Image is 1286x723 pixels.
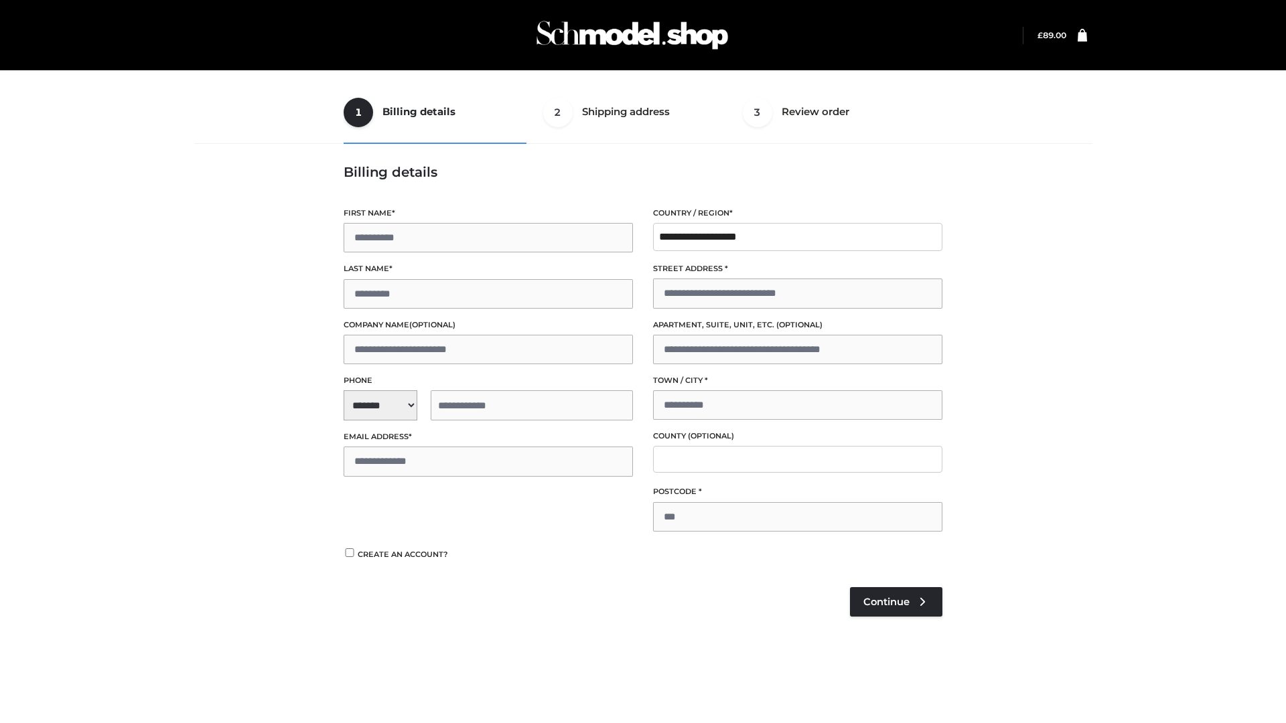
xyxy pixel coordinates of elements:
[653,319,942,331] label: Apartment, suite, unit, etc.
[863,596,910,608] span: Continue
[344,548,356,557] input: Create an account?
[653,485,942,498] label: Postcode
[344,262,633,275] label: Last name
[653,430,942,443] label: County
[532,9,733,62] img: Schmodel Admin 964
[409,320,455,329] span: (optional)
[776,320,823,329] span: (optional)
[344,374,633,387] label: Phone
[688,431,734,440] span: (optional)
[850,587,942,617] a: Continue
[358,550,448,559] span: Create an account?
[653,262,942,275] label: Street address
[344,164,942,180] h3: Billing details
[653,207,942,220] label: Country / Region
[344,430,633,443] label: Email address
[1038,30,1043,40] span: £
[653,374,942,387] label: Town / City
[344,207,633,220] label: First name
[1038,30,1066,40] a: £89.00
[1038,30,1066,40] bdi: 89.00
[344,319,633,331] label: Company name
